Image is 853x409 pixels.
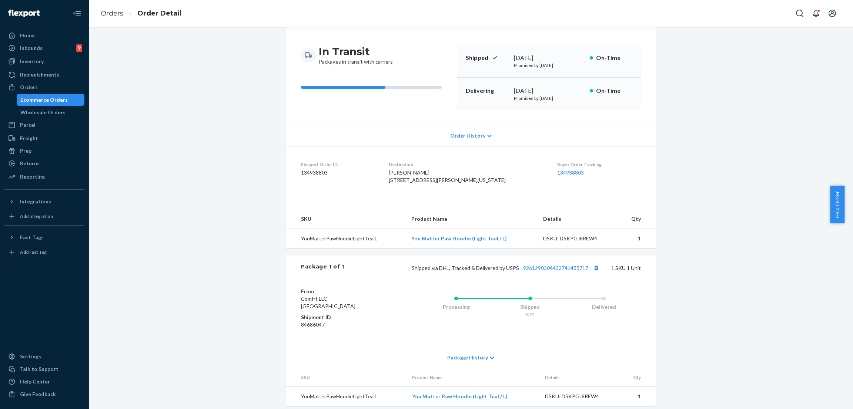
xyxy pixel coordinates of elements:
h3: In Transit [319,45,393,58]
p: Delivering [466,87,508,95]
th: Product Name [406,368,539,387]
div: Talk to Support [20,365,58,373]
div: Parcel [20,121,36,129]
a: Talk to Support [4,363,84,375]
div: Delivered [567,303,641,311]
p: On-Time [596,54,632,62]
th: Details [539,368,620,387]
div: Help Center [20,378,50,385]
th: Qty [620,368,656,387]
a: Inbounds9 [4,42,84,54]
div: Settings [20,353,41,360]
div: Integrations [20,198,51,205]
a: Reporting [4,171,84,183]
div: Package 1 of 1 [301,263,344,273]
a: Wholesale Orders [17,107,85,118]
a: Orders [4,81,84,93]
button: Fast Tags [4,231,84,243]
p: Shipped [466,54,508,62]
a: Help Center [4,376,84,388]
a: Inventory [4,55,84,67]
dt: From [301,288,389,295]
a: Replenishments [4,69,84,81]
dt: Flexport Order ID [301,161,377,168]
span: Package History [447,354,488,361]
img: Flexport logo [8,10,40,17]
th: SKU [286,209,405,229]
th: Qty [618,209,656,229]
td: 1 [618,229,656,249]
p: On-Time [596,87,632,95]
a: You Matter Paw Hoodie (Light Teal / L) [411,235,507,241]
div: Give Feedback [20,391,56,398]
div: Replenishments [20,71,59,78]
div: Freight [20,135,38,142]
div: Packages in transit with carriers [319,45,393,65]
button: Open notifications [809,6,823,21]
th: SKU [286,368,406,387]
div: [DATE] [514,54,584,62]
dt: Destination [389,161,545,168]
div: Reporting [20,173,45,180]
a: Prep [4,145,84,157]
span: Shipped via DHL, Tracked & Delivered by USPS [412,265,601,271]
div: Shipped [493,303,567,311]
td: YouMatterPawHoodieLightTealL [286,229,405,249]
a: 134938803 [557,169,584,176]
button: Integrations [4,196,84,207]
div: Processing [419,303,493,311]
a: Add Integration [4,210,84,222]
div: 9 [76,44,82,52]
a: Returns [4,158,84,169]
div: 1 SKU 1 Unit [344,263,641,273]
a: Home [4,30,84,41]
button: Open account menu [825,6,840,21]
span: Order History [450,132,485,139]
td: YouMatterPawHoodieLightTealL [286,387,406,406]
div: Ecommerce Orders [20,96,68,104]
span: [PERSON_NAME] [STREET_ADDRESS][PERSON_NAME][US_STATE] [389,169,506,183]
dt: Buyer Order Tracking [557,161,641,168]
button: Copy tracking number [591,263,601,273]
div: Wholesale Orders [20,109,66,116]
div: Add Fast Tag [20,249,47,255]
div: Inventory [20,58,44,65]
div: Add Integration [20,213,53,219]
div: Inbounds [20,44,43,52]
button: Help Center [830,186,844,223]
div: DSKU: D5KPGJ8REW4 [543,235,613,242]
a: Orders [101,9,123,17]
p: Promised by [DATE] [514,95,584,101]
div: Home [20,32,35,39]
div: Fast Tags [20,234,44,241]
th: Details [537,209,619,229]
th: Product Name [405,209,537,229]
a: Parcel [4,119,84,131]
dd: 84686047 [301,321,389,328]
a: 9261290304432741455717 [523,265,588,271]
a: Freight [4,132,84,144]
div: DSKU: D5KPGJ8REW4 [545,393,615,400]
div: Prep [20,147,31,155]
a: You Matter Paw Hoodie (Light Teal / L) [412,393,508,399]
dd: 134938803 [301,169,377,176]
span: Comfrt LLC [GEOGRAPHIC_DATA] [301,295,355,309]
p: Promised by [DATE] [514,62,584,68]
button: Open Search Box [792,6,807,21]
a: Settings [4,351,84,362]
div: [DATE] [514,87,584,95]
td: 1 [620,387,656,406]
div: Returns [20,160,40,167]
dt: Shipment ID [301,314,389,321]
div: Orders [20,84,38,91]
a: Add Fast Tag [4,246,84,258]
a: Ecommerce Orders [17,94,85,106]
div: 8/22 [493,311,567,318]
button: Close Navigation [70,6,84,21]
button: Give Feedback [4,388,84,400]
a: Order Detail [137,9,181,17]
ol: breadcrumbs [95,3,187,24]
